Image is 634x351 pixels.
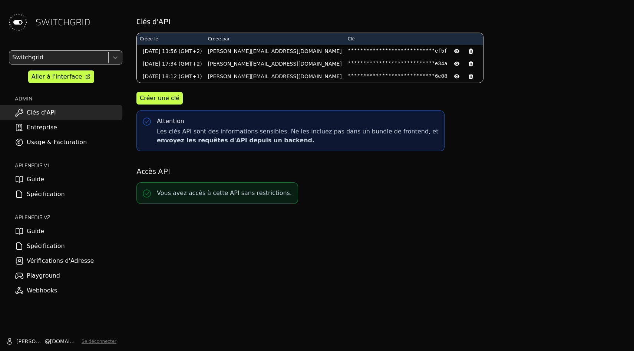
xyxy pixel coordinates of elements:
div: Aller à l'interface [32,72,82,81]
div: Créer une clé [140,94,179,103]
p: envoyez les requêtes d'API depuis un backend. [157,136,438,145]
td: [PERSON_NAME][EMAIL_ADDRESS][DOMAIN_NAME] [205,57,345,70]
span: [DOMAIN_NAME] [50,338,79,345]
td: [DATE] 18:12 (GMT+1) [137,70,205,83]
span: Les clés API sont des informations sensibles. Ne les incluez pas dans un bundle de frontend, et [157,127,438,145]
td: [DATE] 13:56 (GMT+2) [137,45,205,57]
h2: API ENEDIS v2 [15,213,122,221]
h2: Accès API [136,166,624,176]
th: Créée le [137,33,205,45]
button: Créer une clé [136,92,183,105]
a: Aller à l'interface [28,70,94,83]
span: @ [45,338,50,345]
h2: Clés d'API [136,16,624,27]
td: [PERSON_NAME][EMAIL_ADDRESS][DOMAIN_NAME] [205,70,345,83]
td: [DATE] 17:34 (GMT+2) [137,57,205,70]
h2: ADMIN [15,95,122,102]
div: Attention [157,117,184,126]
th: Clé [345,33,483,45]
th: Créée par [205,33,345,45]
h2: API ENEDIS v1 [15,162,122,169]
p: Vous avez accès à cette API sans restrictions. [157,189,292,198]
span: SWITCHGRID [36,16,90,28]
button: Se déconnecter [82,338,116,344]
span: [PERSON_NAME] [16,338,45,345]
td: [PERSON_NAME][EMAIL_ADDRESS][DOMAIN_NAME] [205,45,345,57]
img: Switchgrid Logo [6,10,30,34]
